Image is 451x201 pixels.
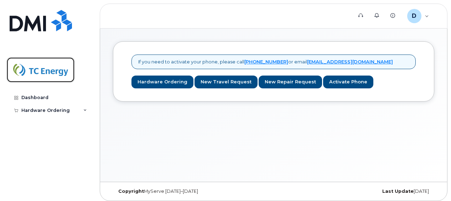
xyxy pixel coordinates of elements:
a: [EMAIL_ADDRESS][DOMAIN_NAME] [307,59,393,65]
a: Hardware Ordering [131,76,193,89]
strong: Last Update [382,189,414,194]
div: MyServe [DATE]–[DATE] [113,189,220,194]
strong: Copyright [118,189,144,194]
div: [DATE] [327,189,434,194]
iframe: Messenger Launcher [420,170,446,196]
a: [PHONE_NUMBER] [244,59,288,65]
p: If you need to activate your phone, please call or email [138,58,393,65]
a: New Repair Request [259,76,322,89]
a: Activate Phone [323,76,373,89]
a: New Travel Request [195,76,258,89]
